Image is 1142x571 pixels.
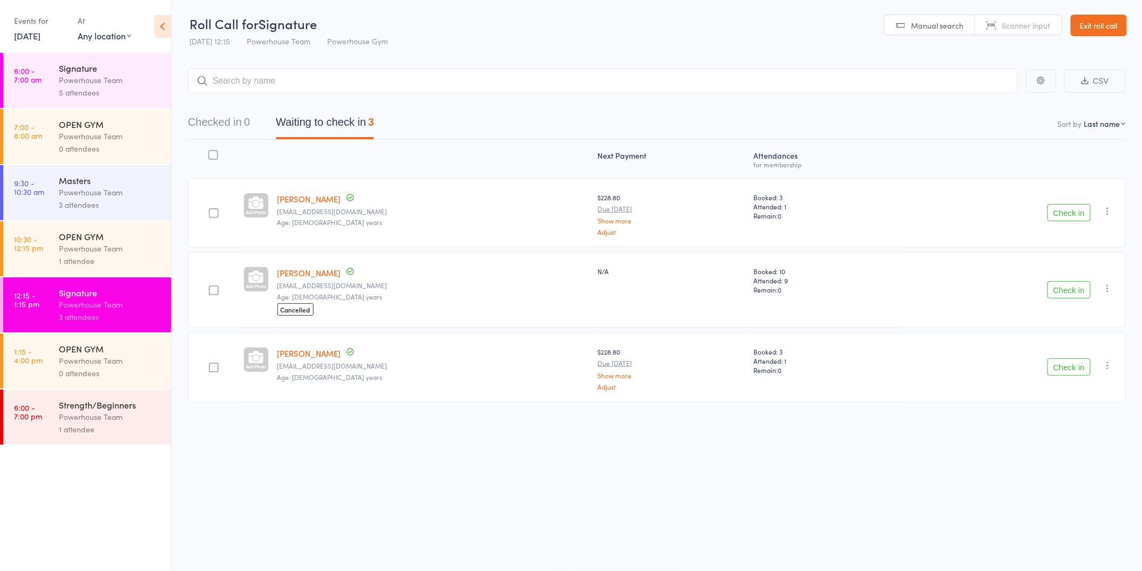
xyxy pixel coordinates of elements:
input: Search by name [188,69,1018,93]
div: Powerhouse Team [59,411,162,423]
div: 3 [368,116,374,128]
div: 3 attendees [59,311,162,323]
span: Attended: 1 [753,202,898,211]
span: Powerhouse Team [247,36,310,46]
a: [PERSON_NAME] [277,348,341,359]
time: 9:30 - 10:30 am [14,179,44,196]
div: Powerhouse Team [59,186,162,199]
span: 0 [778,285,781,294]
button: Check in [1048,281,1091,298]
div: 3 attendees [59,199,162,211]
span: Booked: 3 [753,347,898,356]
a: Show more [598,217,745,224]
a: 6:00 -7:00 amSignaturePowerhouse Team5 attendees [3,53,171,108]
div: 1 attendee [59,423,162,436]
div: $228.80 [598,347,745,390]
div: Powerhouse Team [59,355,162,367]
a: 1:15 -4:00 pmOPEN GYMPowerhouse Team0 attendees [3,334,171,389]
div: OPEN GYM [59,230,162,242]
span: Scanner input [1002,20,1051,31]
small: traceygibbs1962@gmail.com [277,208,589,215]
div: Masters [59,174,162,186]
span: Attended: 9 [753,276,898,285]
span: Signature [259,15,317,32]
a: [PERSON_NAME] [277,193,341,205]
span: 0 [778,365,781,375]
a: 12:15 -1:15 pmSignaturePowerhouse Team3 attendees [3,277,171,332]
time: 6:00 - 7:00 am [14,66,42,84]
span: Booked: 3 [753,193,898,202]
a: Adjust [598,383,745,390]
div: Last name [1084,118,1120,129]
span: Manual search [912,20,964,31]
small: rhaling@hotmail.com [277,282,589,289]
span: 0 [778,211,781,220]
div: At [78,12,131,30]
button: Check in [1048,204,1091,221]
small: Due [DATE] [598,205,745,213]
div: Any location [78,30,131,42]
time: 6:00 - 7:00 pm [14,403,42,420]
div: N/A [598,267,745,276]
span: Age: [DEMOGRAPHIC_DATA] years [277,292,383,301]
div: Powerhouse Team [59,74,162,86]
span: Roll Call for [189,15,259,32]
span: Remain: [753,365,898,375]
time: 12:15 - 1:15 pm [14,291,39,308]
span: Age: [DEMOGRAPHIC_DATA] years [277,217,383,227]
label: Sort by [1058,118,1082,129]
a: Exit roll call [1071,15,1127,36]
a: Show more [598,372,745,379]
a: Adjust [598,228,745,235]
div: 0 attendees [59,367,162,379]
a: 9:30 -10:30 amMastersPowerhouse Team3 attendees [3,165,171,220]
div: Strength/Beginners [59,399,162,411]
div: Events for [14,12,67,30]
span: Cancelled [277,303,314,316]
small: Due [DATE] [598,359,745,367]
a: [PERSON_NAME] [277,267,341,278]
span: Attended: 1 [753,356,898,365]
span: [DATE] 12:15 [189,36,230,46]
a: 7:00 -8:00 amOPEN GYMPowerhouse Team0 attendees [3,109,171,164]
time: 1:15 - 4:00 pm [14,347,43,364]
button: Check in [1048,358,1091,376]
div: OPEN GYM [59,118,162,130]
div: Powerhouse Team [59,242,162,255]
button: Checked in0 [188,111,250,139]
div: 5 attendees [59,86,162,99]
div: 1 attendee [59,255,162,267]
div: for membership [753,161,898,168]
div: Signature [59,287,162,298]
time: 7:00 - 8:00 am [14,123,42,140]
span: Booked: 10 [753,267,898,276]
div: OPEN GYM [59,343,162,355]
span: Remain: [753,285,898,294]
time: 10:30 - 12:15 pm [14,235,43,252]
div: Atten­dances [749,145,902,173]
div: $228.80 [598,193,745,235]
button: Waiting to check in3 [276,111,374,139]
div: Powerhouse Team [59,298,162,311]
span: Powerhouse Gym [327,36,388,46]
a: 10:30 -12:15 pmOPEN GYMPowerhouse Team1 attendee [3,221,171,276]
div: Powerhouse Team [59,130,162,142]
small: Pammy_overend@hotmail.com [277,362,589,370]
div: Next Payment [594,145,750,173]
a: 6:00 -7:00 pmStrength/BeginnersPowerhouse Team1 attendee [3,390,171,445]
a: [DATE] [14,30,40,42]
div: 0 [244,116,250,128]
span: Age: [DEMOGRAPHIC_DATA] years [277,372,383,382]
div: 0 attendees [59,142,162,155]
span: Remain: [753,211,898,220]
button: CSV [1064,70,1126,93]
div: Signature [59,62,162,74]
